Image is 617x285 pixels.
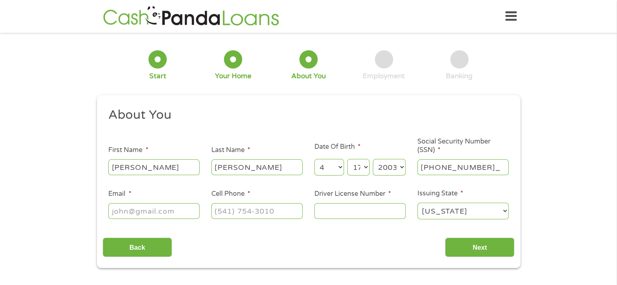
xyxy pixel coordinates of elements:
input: john@gmail.com [108,203,200,219]
div: Banking [446,72,473,81]
label: Social Security Number (SSN) [417,137,509,154]
div: About You [291,72,326,81]
label: Email [108,190,131,198]
label: Issuing State [417,189,463,198]
label: Driver License Number [314,190,391,198]
input: Next [445,238,514,257]
h2: About You [108,107,503,123]
input: (541) 754-3010 [211,203,303,219]
input: Back [103,238,172,257]
label: Date Of Birth [314,143,361,151]
input: John [108,159,200,175]
label: First Name [108,146,148,154]
input: 078-05-1120 [417,159,509,175]
div: Your Home [215,72,252,81]
label: Cell Phone [211,190,250,198]
label: Last Name [211,146,250,154]
input: Smith [211,159,303,175]
img: GetLoanNow Logo [101,5,282,28]
div: Employment [363,72,405,81]
div: Start [149,72,166,81]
